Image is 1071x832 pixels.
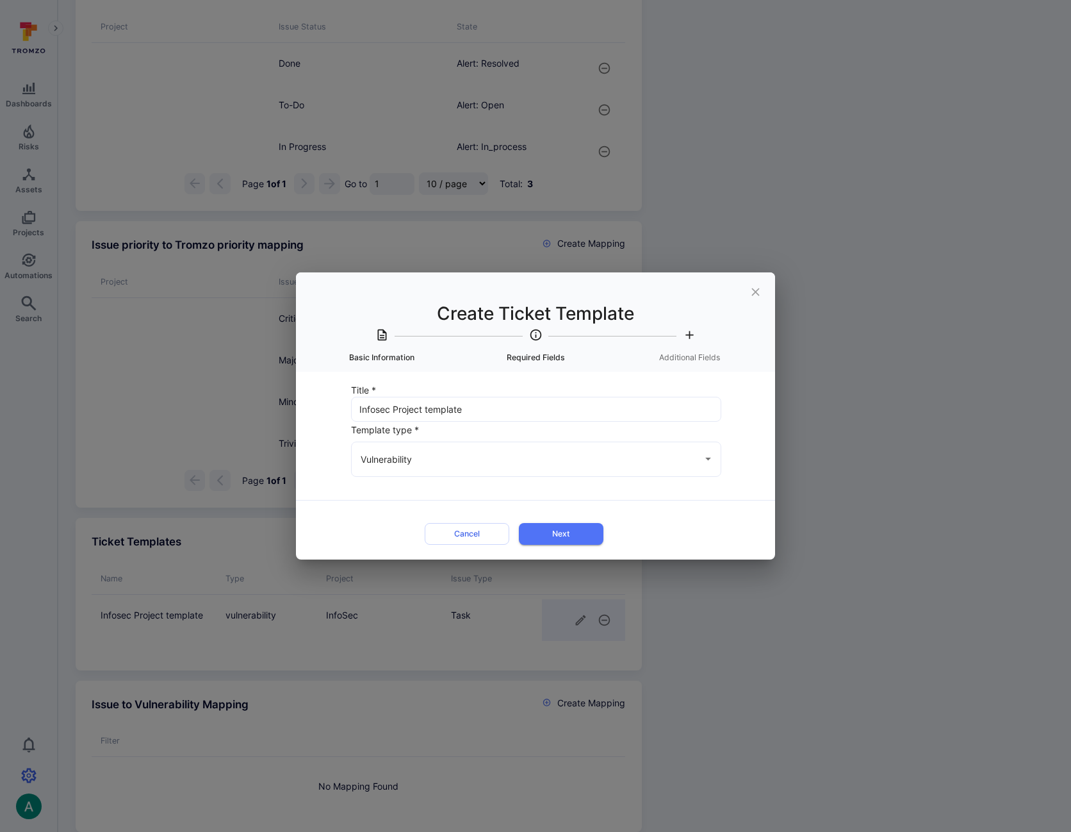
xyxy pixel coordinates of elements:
[357,448,679,470] input: Type to search
[464,352,607,363] span: Required Fields
[351,383,721,397] label: Title *
[296,272,775,372] h2: Create Ticket Template
[310,352,454,363] span: Basic Information
[617,352,761,363] span: Additional Fields
[425,523,509,544] button: Cancel
[741,278,770,306] button: close
[351,423,721,437] label: Template type *
[519,523,603,544] button: Next
[700,451,716,467] button: Open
